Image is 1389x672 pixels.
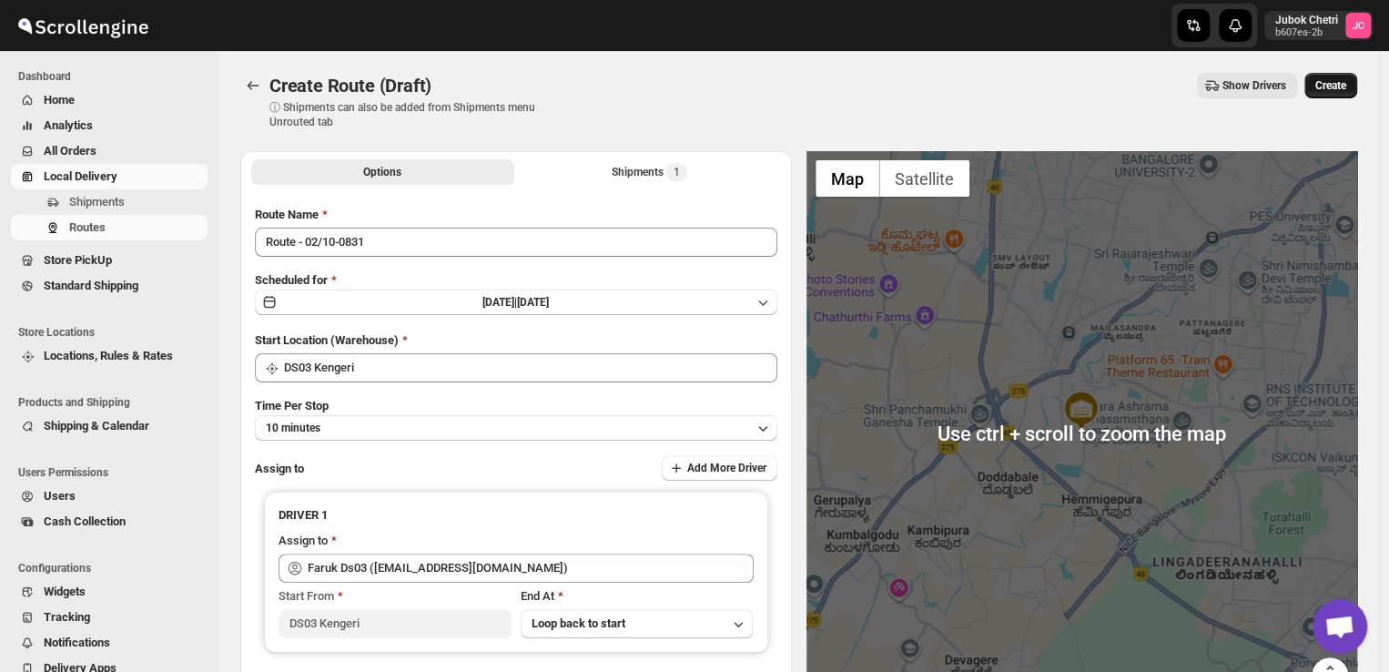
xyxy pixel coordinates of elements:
[44,514,126,528] span: Cash Collection
[1197,73,1297,98] button: Show Drivers
[44,489,76,503] span: Users
[532,616,625,630] span: Loop back to start
[1304,73,1357,98] button: Create
[44,585,86,598] span: Widgets
[1345,13,1371,38] span: Jubok Chetri
[1264,11,1373,40] button: User menu
[284,353,777,382] input: Search location
[1313,599,1367,654] div: Open chat
[44,349,173,362] span: Locations, Rules & Rates
[482,296,517,309] span: [DATE] |
[11,579,208,605] button: Widgets
[363,165,401,179] span: Options
[44,118,93,132] span: Analytics
[269,100,556,129] p: ⓘ Shipments can also be added from Shipments menu Unrouted tab
[18,561,209,575] span: Configurations
[255,290,777,315] button: [DATE]|[DATE]
[11,509,208,535] button: Cash Collection
[18,465,209,480] span: Users Permissions
[11,215,208,240] button: Routes
[44,419,149,433] span: Shipping & Calendar
[1222,78,1286,93] span: Show Drivers
[269,75,431,97] span: Create Route (Draft)
[11,113,208,138] button: Analytics
[521,587,754,606] div: End At
[255,462,304,475] span: Assign to
[11,138,208,164] button: All Orders
[255,273,328,287] span: Scheduled for
[816,160,879,197] button: Show street map
[1275,13,1338,27] p: Jubok Chetri
[517,296,549,309] span: [DATE]
[18,395,209,410] span: Products and Shipping
[266,421,320,435] span: 10 minutes
[44,169,117,183] span: Local Delivery
[687,461,766,475] span: Add More Driver
[44,93,75,107] span: Home
[44,610,90,624] span: Tracking
[11,413,208,439] button: Shipping & Calendar
[11,87,208,113] button: Home
[521,609,754,638] button: Loop back to start
[879,160,969,197] button: Show satellite imagery
[255,208,319,221] span: Route Name
[1315,78,1346,93] span: Create
[1353,20,1364,32] text: JC
[11,189,208,215] button: Shipments
[69,220,106,234] span: Routes
[44,636,110,649] span: Notifications
[69,195,125,209] span: Shipments
[612,163,687,181] div: Shipments
[279,589,334,603] span: Start From
[11,343,208,369] button: Locations, Rules & Rates
[44,144,96,158] span: All Orders
[44,253,112,267] span: Store PickUp
[44,279,138,292] span: Standard Shipping
[15,3,151,48] img: ScrollEngine
[11,605,208,630] button: Tracking
[662,455,777,481] button: Add More Driver
[18,69,209,84] span: Dashboard
[279,506,754,524] h3: DRIVER 1
[255,228,777,257] input: Eg: Bengaluru Route
[18,325,209,340] span: Store Locations
[251,159,514,185] button: All Route Options
[255,399,329,412] span: Time Per Stop
[255,333,399,347] span: Start Location (Warehouse)
[240,73,266,98] button: Routes
[674,165,680,179] span: 1
[1275,27,1338,38] p: b607ea-2b
[308,554,754,583] input: Search assignee
[11,484,208,509] button: Users
[279,532,328,550] div: Assign to
[11,630,208,656] button: Notifications
[255,415,777,441] button: 10 minutes
[518,159,781,185] button: Selected Shipments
